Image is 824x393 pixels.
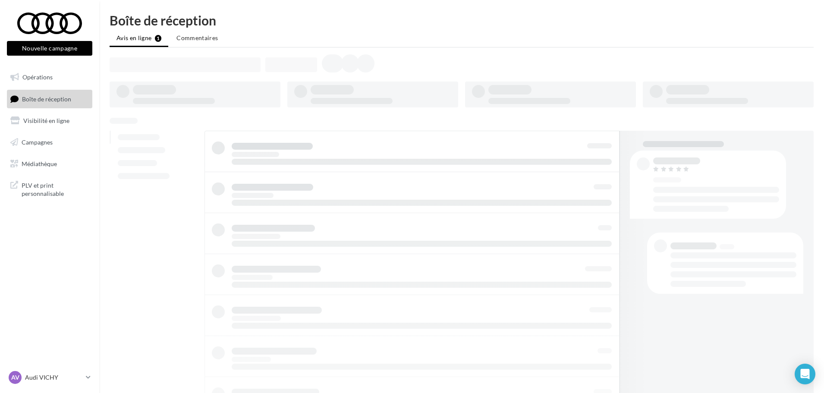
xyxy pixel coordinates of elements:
[22,95,71,102] span: Boîte de réception
[23,117,69,124] span: Visibilité en ligne
[22,160,57,167] span: Médiathèque
[5,112,94,130] a: Visibilité en ligne
[22,73,53,81] span: Opérations
[5,133,94,151] a: Campagnes
[5,176,94,201] a: PLV et print personnalisable
[7,369,92,386] a: AV Audi VICHY
[795,364,815,384] div: Open Intercom Messenger
[5,155,94,173] a: Médiathèque
[25,373,82,382] p: Audi VICHY
[7,41,92,56] button: Nouvelle campagne
[22,138,53,146] span: Campagnes
[5,68,94,86] a: Opérations
[11,373,19,382] span: AV
[176,34,218,41] span: Commentaires
[110,14,814,27] div: Boîte de réception
[5,90,94,108] a: Boîte de réception
[22,179,89,198] span: PLV et print personnalisable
